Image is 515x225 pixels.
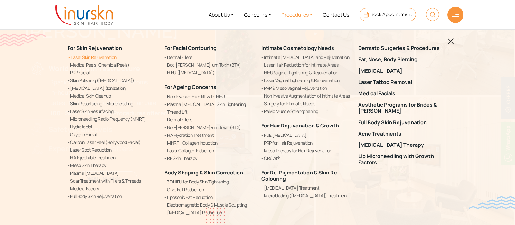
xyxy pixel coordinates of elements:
[164,93,254,99] a: Non Invasive Facelift with HIFU
[261,100,351,107] a: Surgery for Intimate Needs
[68,85,157,91] a: [MEDICAL_DATA] (Ionization)
[68,193,157,200] a: Full Body Skin Rejuvenation
[261,85,351,91] a: PRP & Meso Vaginal Rejuvenation
[164,155,254,161] a: RF Skin Therapy
[318,3,354,27] a: Contact Us
[68,123,157,130] a: Hydrafacial
[68,146,157,153] a: Laser Spot Reduction
[164,209,254,216] a: [MEDICAL_DATA] Reduction
[358,68,447,74] a: [MEDICAL_DATA]
[261,44,334,52] a: Intimate Cosmetology Needs
[261,92,351,99] a: Non Invasive Augmentation of Intimate Areas
[239,3,276,27] a: Concerns
[164,83,216,90] a: For Ageing Concerns
[358,142,447,148] a: [MEDICAL_DATA] Therapy
[261,54,351,61] a: Intimate [MEDICAL_DATA] and Rejuvenation
[68,185,157,192] a: Medical Facials
[358,131,447,137] a: Acne Treatments
[164,100,254,107] a: Plasma [MEDICAL_DATA] Skin Tightening
[68,154,157,161] a: HA Injectable Treatment
[261,108,351,115] a: Pelvic Muscle Strengthening
[68,54,157,61] a: Laser Skin Rejuvenation
[426,8,439,21] img: HeaderSearch
[68,170,157,176] a: Plasma [MEDICAL_DATA]
[164,194,254,201] a: Liposonic Fat Reduction
[203,3,239,27] a: About Us
[164,44,217,52] a: For Facial Contouring
[164,124,254,130] a: Bot-[PERSON_NAME]-um Toxin (BTX)
[68,131,157,138] a: Oxygen Facial
[68,44,122,52] a: For Skin Rejuvenation
[68,162,157,169] a: Meso Skin Therapy
[164,131,254,138] a: HA Hydration Treatment
[452,13,459,17] img: hamLine.svg
[164,202,254,208] a: Electromagnetic Body & Muscle Sculpting
[358,102,447,114] a: Aesthetic Programs for Brides & [PERSON_NAME]
[164,54,254,61] a: Dermal Fillers
[164,139,254,146] a: MNRF - Collagen Induction
[358,90,447,97] a: Medical Facials
[370,11,412,18] span: Book Appointment
[68,139,157,145] a: Carbon Laser Peel (Hollywood Facial)
[358,56,447,62] a: Ear, Nose, Body Piercing
[261,147,351,154] a: Meso Therapy for Hair Rejuvenation
[469,196,515,209] img: bluewave
[448,38,454,44] img: blackclosed
[68,100,157,107] a: Skin Resurfacing – Microneedling
[358,119,447,125] a: Full Body Skin Rejuvenation
[164,178,254,185] a: 3D HIFU for Body Skin Tightening
[358,45,447,51] a: Dermato Surgeries & Procedures
[68,177,157,184] a: Scar Treatment with Fillers & Threads
[360,8,416,21] a: Book Appointment
[68,61,157,68] a: Medical Peels (Chemical Peels)
[164,108,254,115] a: Thread Lift
[261,155,351,161] a: QR678®
[276,3,318,27] a: Procedures
[164,116,254,123] a: Dermal Fillers
[261,131,351,138] a: FUE [MEDICAL_DATA]
[164,147,254,154] a: Laser Collagen Induction
[261,139,351,146] a: PRP for Hair Rejuvenation
[68,92,157,99] a: Medical Skin Cleanup
[261,184,351,191] a: [MEDICAL_DATA] Treatment
[164,69,254,76] a: HIFU ([MEDICAL_DATA])
[261,169,339,182] a: For Re-Pigmentation & Skin Re-Colouring
[55,5,113,25] img: inurskn-logo
[68,77,157,84] a: Skin Polishing ([MEDICAL_DATA])
[164,61,254,68] a: Bot-[PERSON_NAME]-um Toxin (BTX)
[261,122,339,129] a: For Hair Rejuvenation & Growth
[261,69,351,76] a: HIFU Vaginal Tightening & Rejuvenation
[358,153,447,165] a: Lip Microneedling with Growth Factors
[261,61,351,68] a: Laser Hair Reduction for Intimate Areas
[68,108,157,115] a: Laser Skin Resurfacing
[68,69,157,76] a: PRP Facial
[261,192,351,199] a: Microblading ([MEDICAL_DATA]) Treatment
[164,186,254,193] a: Cryo Fat Reduction
[358,79,447,85] a: Laser Tattoo Removal
[261,77,351,84] a: Laser Vaginal Tightening & Rejuvenation
[164,169,243,176] a: Body Shaping & Skin Correction
[68,116,157,122] a: Microneedling Radio Frequency (MNRF)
